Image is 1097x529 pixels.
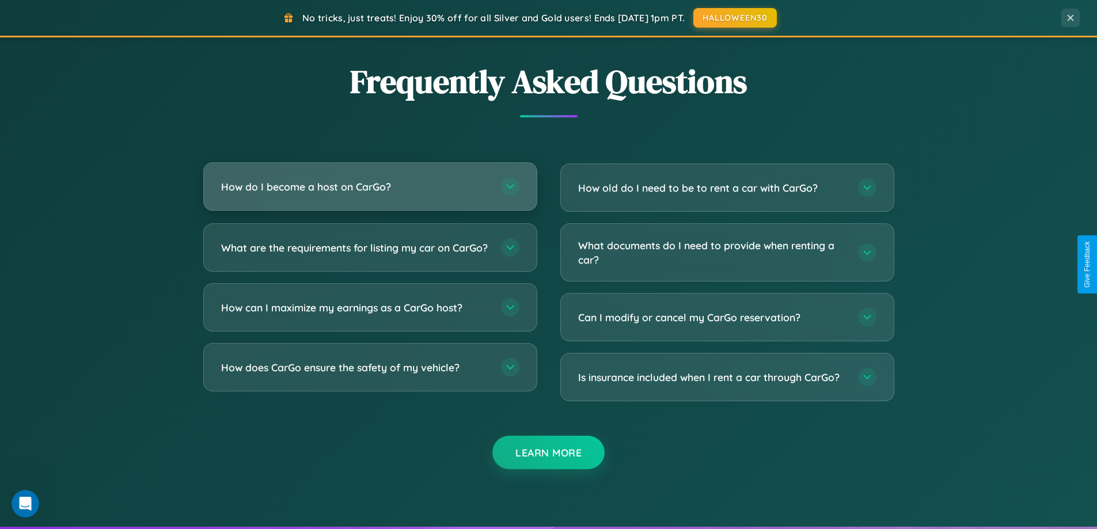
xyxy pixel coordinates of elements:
h3: Is insurance included when I rent a car through CarGo? [578,370,847,385]
h3: How can I maximize my earnings as a CarGo host? [221,300,489,315]
h3: Can I modify or cancel my CarGo reservation? [578,310,847,325]
h3: How does CarGo ensure the safety of my vehicle? [221,360,489,375]
h3: How do I become a host on CarGo? [221,180,489,194]
iframe: Intercom live chat [12,490,39,517]
h3: How old do I need to be to rent a car with CarGo? [578,181,847,195]
h3: What documents do I need to provide when renting a car? [578,238,847,267]
span: No tricks, just treats! Enjoy 30% off for all Silver and Gold users! Ends [DATE] 1pm PT. [302,12,685,24]
h3: What are the requirements for listing my car on CarGo? [221,241,489,255]
button: Learn More [492,436,605,469]
div: Give Feedback [1083,241,1091,288]
h2: Frequently Asked Questions [203,59,894,104]
button: HALLOWEEN30 [693,8,777,28]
